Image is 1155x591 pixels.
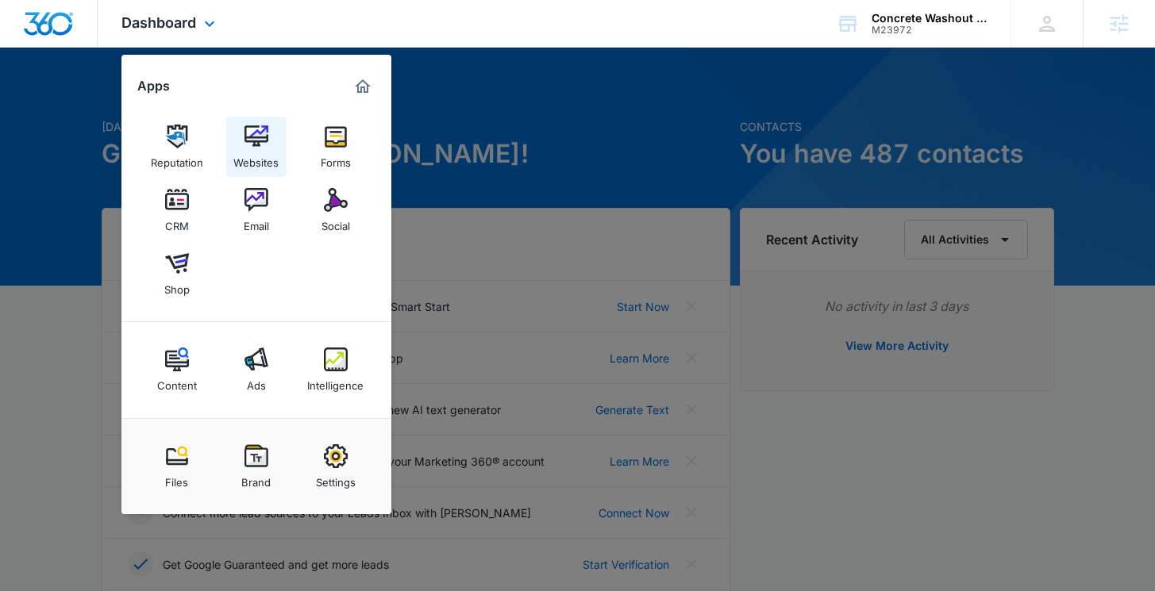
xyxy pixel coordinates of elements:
[147,180,207,240] a: CRM
[307,371,364,392] div: Intelligence
[151,148,203,169] div: Reputation
[316,468,356,489] div: Settings
[157,371,197,392] div: Content
[147,244,207,304] a: Shop
[247,371,266,392] div: Ads
[147,117,207,177] a: Reputation
[164,275,190,296] div: Shop
[233,148,279,169] div: Websites
[872,12,988,25] div: account name
[241,468,271,489] div: Brand
[872,25,988,36] div: account id
[226,436,287,497] a: Brand
[226,117,287,177] a: Websites
[321,148,351,169] div: Forms
[350,74,375,99] a: Marketing 360® Dashboard
[147,436,207,497] a: Files
[306,340,366,400] a: Intelligence
[147,340,207,400] a: Content
[226,340,287,400] a: Ads
[306,117,366,177] a: Forms
[321,212,350,232] div: Social
[165,468,188,489] div: Files
[165,212,189,232] div: CRM
[306,436,366,497] a: Settings
[226,180,287,240] a: Email
[121,14,196,31] span: Dashboard
[306,180,366,240] a: Social
[137,79,170,94] h2: Apps
[244,212,269,232] div: Email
